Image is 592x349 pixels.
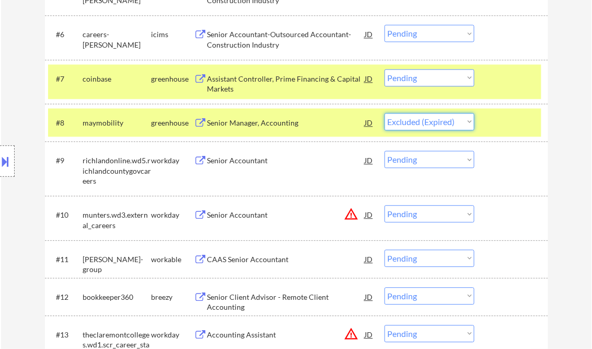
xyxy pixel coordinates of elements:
[344,207,359,221] button: warning_amber
[207,210,365,220] div: Senior Accountant
[364,113,375,132] div: JD
[152,29,194,40] div: icims
[364,205,375,224] div: JD
[364,287,375,306] div: JD
[207,330,365,340] div: Accounting Assistant
[152,330,194,340] div: workday
[364,25,375,43] div: JD
[83,29,152,50] div: careers-[PERSON_NAME]
[207,29,365,50] div: Senior Accountant-Outsourced Accountant-Construction Industry
[207,74,365,94] div: Assistant Controller, Prime Financing & Capital Markets
[207,254,365,265] div: CAAS Senior Accountant
[364,250,375,268] div: JD
[56,29,75,40] div: #6
[364,69,375,88] div: JD
[56,292,75,302] div: #12
[207,118,365,128] div: Senior Manager, Accounting
[364,325,375,344] div: JD
[344,327,359,341] button: warning_amber
[83,254,152,275] div: [PERSON_NAME]-group
[207,292,365,312] div: Senior Client Advisor - Remote Client Accounting
[56,254,75,265] div: #11
[152,254,194,265] div: workable
[207,155,365,166] div: Senior Accountant
[152,292,194,302] div: breezy
[364,151,375,170] div: JD
[56,330,75,340] div: #13
[83,292,152,302] div: bookkeeper360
